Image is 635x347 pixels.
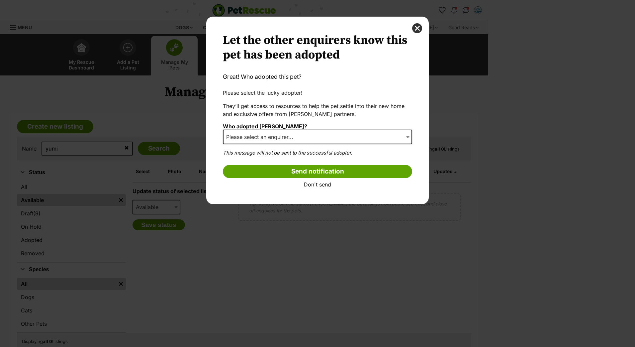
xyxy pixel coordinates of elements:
[223,72,412,81] p: Great! Who adopted this pet?
[223,149,412,157] p: This message will not be sent to the successful adopter.
[412,23,422,33] button: close
[223,123,307,130] label: Who adopted [PERSON_NAME]?
[224,132,300,142] span: Please select an enquirer...
[223,89,412,97] p: Please select the lucky adopter!
[223,102,412,118] p: They’ll get access to resources to help the pet settle into their new home and exclusive offers f...
[223,181,412,187] a: Don't send
[223,165,412,178] input: Send notification
[223,130,412,144] span: Please select an enquirer...
[223,33,412,62] h2: Let the other enquirers know this pet has been adopted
